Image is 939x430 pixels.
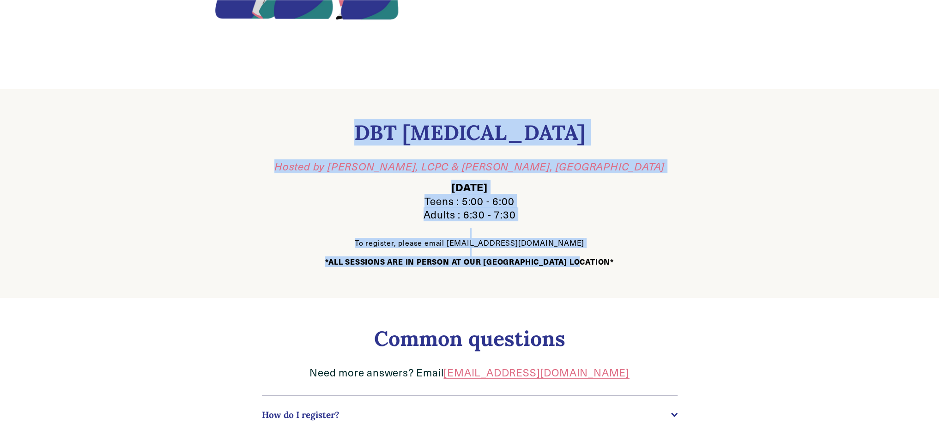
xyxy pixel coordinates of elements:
em: Hosted by [PERSON_NAME], LCPC & [PERSON_NAME], [GEOGRAPHIC_DATA] [274,159,665,173]
a: [EMAIL_ADDRESS][DOMAIN_NAME] [443,365,629,379]
p: Teens : 5:00 - 6:00 Adults : 6:30 - 7:30 [262,181,678,221]
p: Need more answers? Email [262,366,678,379]
strong: *ALL SESSIONS ARE IN PERSON AT OUR [GEOGRAPHIC_DATA] LOCATION* [325,256,614,267]
h2: DBT [MEDICAL_DATA] [262,120,678,145]
span: How do I register? [262,409,671,420]
h2: Common questions [262,326,678,351]
p: To register, please email [EMAIL_ADDRESS][DOMAIN_NAME] [262,229,678,267]
strong: [DATE] [451,180,488,194]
